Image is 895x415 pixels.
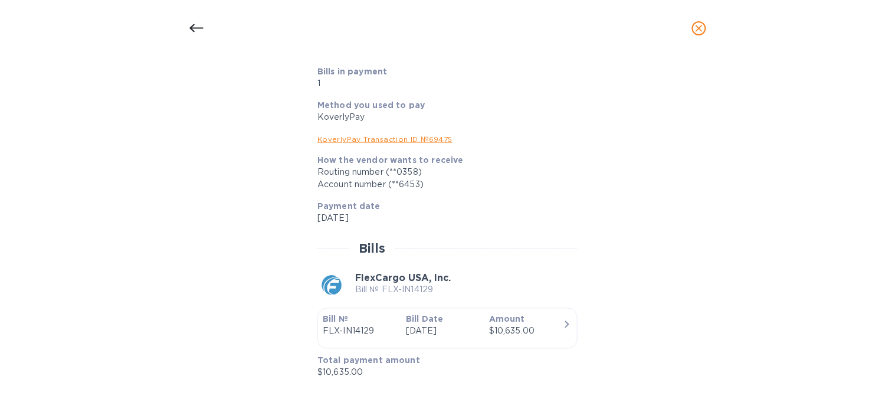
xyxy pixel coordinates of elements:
b: How the vendor wants to receive [317,156,464,165]
p: FLX-IN14129 [323,325,396,338]
b: Bill Date [406,315,443,324]
b: Payment date [317,202,381,211]
b: Bills in payment [317,67,387,76]
p: Bill № FLX-IN14129 [355,284,451,296]
button: Bill №FLX-IN14129Bill Date[DATE]Amount$10,635.00 [317,308,578,349]
div: Account number (**6453) [317,179,568,191]
b: Method you used to pay [317,100,425,110]
p: $10,635.00 [317,367,568,379]
button: close [685,14,713,43]
p: [DATE] [406,325,480,338]
div: Routing number (**0358) [317,166,568,179]
a: KoverlyPay Transaction ID № 69475 [317,135,453,143]
p: 1 [317,77,484,90]
h2: Bills [359,241,385,256]
b: Amount [489,315,525,324]
b: Bill № [323,315,348,324]
b: Total payment amount [317,356,420,365]
div: $10,635.00 [489,325,563,338]
div: KoverlyPay [317,111,568,123]
b: FlexCargo USA, Inc. [355,273,451,284]
p: [DATE] [317,213,568,225]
